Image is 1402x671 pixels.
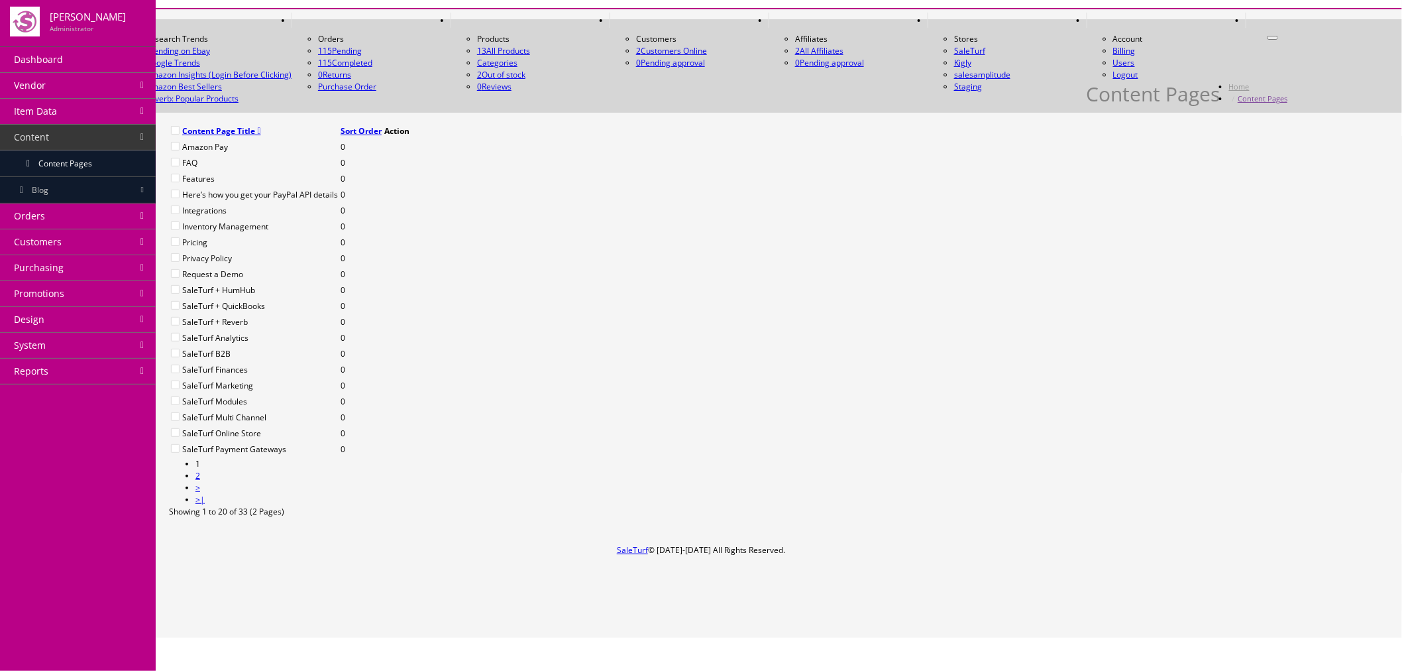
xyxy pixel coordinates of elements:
[477,69,525,80] a: 2Out of stock
[1246,13,1267,28] a: HELP
[795,45,800,56] span: 2
[14,313,44,326] span: Design
[1113,33,1246,45] li: Account
[340,379,382,393] td: 0
[182,347,339,361] td: SaleTurf B2B
[477,81,512,92] a: 0Reviews
[182,283,339,298] td: SaleTurf + HumHub
[195,470,200,481] a: 2
[340,156,382,170] td: 0
[38,158,92,169] span: Content Pages
[340,219,382,234] td: 0
[1238,93,1287,103] a: Content Pages
[318,81,376,92] a: Purchase Order
[340,299,382,314] td: 0
[182,395,339,409] td: SaleTurf Modules
[340,140,382,154] td: 0
[954,33,1087,45] li: Stores
[636,33,769,45] li: Customers
[954,69,1010,80] a: salesamplitude
[954,45,985,56] a: SaleTurf
[636,45,707,56] a: 2Customers Online
[182,299,339,314] td: SaleTurf + QuickBooks
[318,69,323,80] span: 0
[195,458,200,469] span: 1
[477,45,486,56] span: 13
[182,379,339,393] td: SaleTurf Marketing
[182,363,339,377] td: SaleTurf Finances
[477,81,482,92] span: 0
[795,33,928,45] li: Affiliates
[318,33,451,45] li: Orders
[146,81,292,93] a: Amazon Best Sellers
[340,347,382,361] td: 0
[14,53,63,66] span: Dashboard
[477,69,482,80] span: 2
[182,140,339,154] td: Amazon Pay
[341,125,382,137] a: Sort Order
[340,331,382,345] td: 0
[10,7,40,36] img: joshlucio05
[617,544,648,556] a: SaleTurf
[636,57,641,68] span: 0
[340,251,382,266] td: 0
[318,69,351,80] a: 0Returns
[318,57,372,68] a: 115Completed
[146,45,292,57] a: Trending on Ebay
[318,45,332,56] span: 115
[182,125,261,137] a: Content Page Title
[182,188,339,202] td: Here’s how you get your PayPal API details
[14,210,45,222] span: Orders
[14,287,64,300] span: Promotions
[14,235,62,248] span: Customers
[182,410,339,425] td: SaleTurf Multi Channel
[182,315,339,330] td: SaleTurf + Reverb
[14,339,46,351] span: System
[146,93,292,105] a: Reverb: Popular Products
[50,11,126,23] h4: [PERSON_NAME]
[182,442,339,457] td: SaleTurf Payment Gateways
[182,235,339,250] td: Pricing
[195,494,205,505] a: >|
[318,57,332,68] span: 115
[795,57,800,68] span: 0
[1229,82,1250,91] a: Home
[340,442,382,457] td: 0
[477,45,530,56] a: 13All Products
[182,172,339,186] td: Features
[636,45,641,56] span: 2
[954,57,971,68] a: Kigly
[182,156,339,170] td: FAQ
[195,482,200,493] a: >
[795,45,843,56] a: 2All Affiliates
[340,315,382,330] td: 0
[340,235,382,250] td: 0
[1113,45,1136,56] a: Billing
[14,365,48,377] span: Reports
[169,506,1389,518] div: Showing 1 to 20 of 33 (2 Pages)
[340,283,382,298] td: 0
[182,331,339,345] td: SaleTurf Analytics
[182,204,339,218] td: Integrations
[182,219,339,234] td: Inventory Management
[14,79,46,91] span: Vendor
[14,105,57,117] span: Item Data
[384,124,410,139] td: Action
[182,267,339,282] td: Request a Demo
[477,33,610,45] li: Products
[318,45,451,57] a: 115Pending
[146,33,292,45] li: Research Trends
[340,395,382,409] td: 0
[14,261,64,274] span: Purchasing
[340,267,382,282] td: 0
[340,172,382,186] td: 0
[1113,57,1135,68] a: Users
[146,69,292,81] a: Amazon Insights (Login Before Clicking)
[1087,88,1220,100] h1: Content Pages
[1113,69,1138,80] a: Logout
[340,363,382,377] td: 0
[14,131,49,143] span: Content
[340,188,382,202] td: 0
[50,24,93,33] small: Administrator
